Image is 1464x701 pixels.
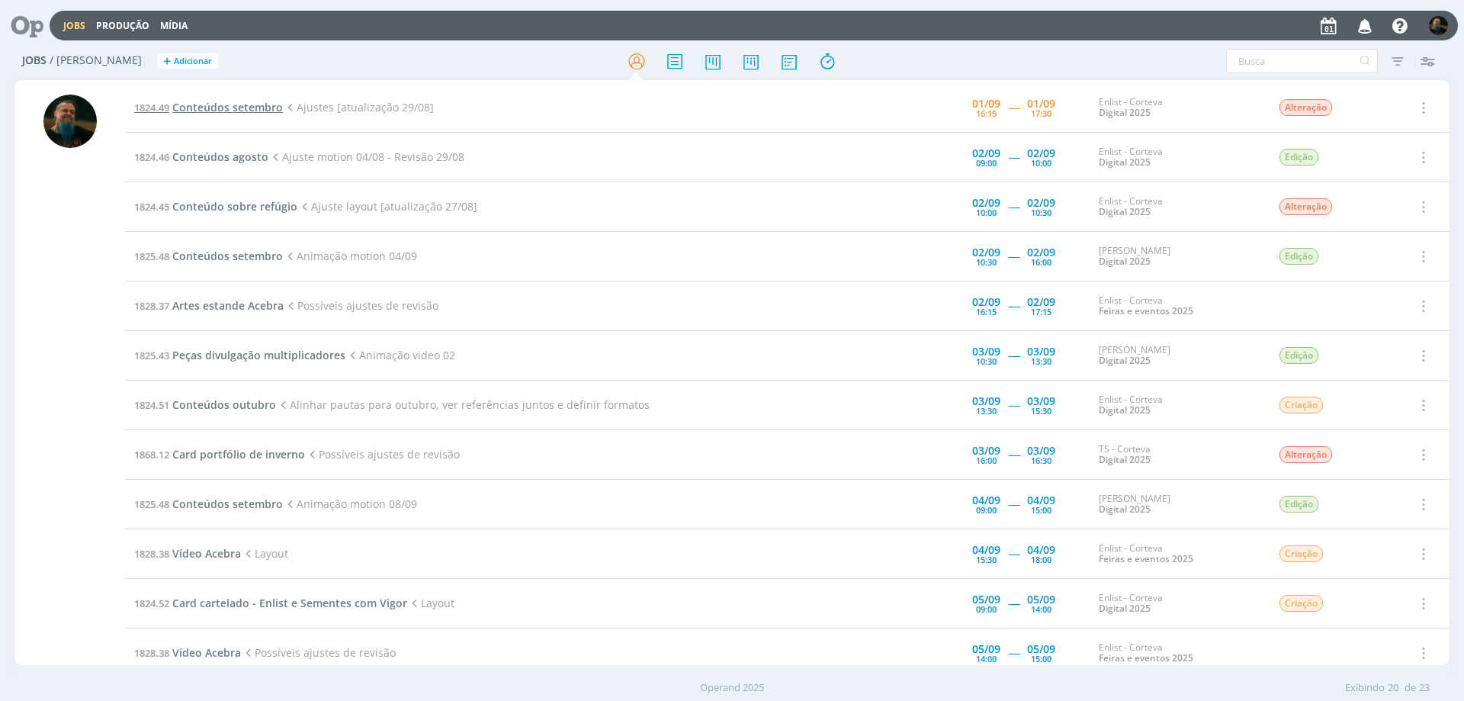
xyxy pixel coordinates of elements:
div: 16:15 [976,109,997,117]
span: Possíveis ajustes de revisão [305,447,460,461]
div: 04/09 [1027,495,1055,506]
div: 14:00 [1031,605,1051,613]
a: Jobs [63,19,85,32]
div: 03/09 [972,396,1000,407]
div: Enlist - Corteva [1099,196,1256,218]
a: Digital 2025 [1099,255,1151,268]
div: 17:30 [1031,109,1051,117]
span: Conteúdo sobre refúgio [172,199,297,214]
div: [PERSON_NAME] [1099,494,1256,516]
span: Alinhar pautas para outubro, ver referências juntos e definir formatos [276,397,650,412]
span: Conteúdos setembro [172,249,283,263]
img: M [43,95,97,148]
div: 01/09 [972,98,1000,109]
span: ----- [1008,546,1019,561]
div: 05/09 [1027,644,1055,654]
img: M [1429,16,1448,35]
span: 1824.45 [134,200,169,214]
div: 10:30 [1031,208,1051,217]
span: Animação motion 08/09 [283,497,417,511]
a: 1824.45Conteúdo sobre refúgio [134,199,297,214]
span: Criação [1279,397,1323,413]
input: Busca [1226,49,1378,73]
span: Edição [1279,248,1318,265]
span: Layout [407,596,454,610]
span: Peças divulgação multiplicadores [172,348,345,362]
button: Produção [91,20,154,32]
a: Digital 2025 [1099,106,1151,119]
div: 10:00 [976,208,997,217]
a: Digital 2025 [1099,453,1151,466]
span: ----- [1008,447,1019,461]
span: 23 [1419,680,1430,696]
div: 01/09 [1027,98,1055,109]
div: 02/09 [1027,148,1055,159]
span: ----- [1008,645,1019,660]
a: 1824.46Conteúdos agosto [134,150,268,164]
span: ----- [1008,249,1019,263]
span: Layout [241,546,288,561]
span: ----- [1008,199,1019,214]
div: 15:00 [1031,506,1051,514]
div: 13:30 [976,407,997,415]
div: 05/09 [972,644,1000,654]
span: Possíveis ajustes de revisão [284,298,438,313]
span: Card cartelado - Enlist e Sementes com Vigor [172,596,407,610]
div: 10:00 [1031,159,1051,167]
span: Criação [1279,545,1323,562]
span: 1868.12 [134,448,169,461]
div: Enlist - Corteva [1099,543,1256,565]
button: Mídia [156,20,192,32]
a: 1824.49Conteúdos setembro [134,100,283,114]
button: M [1428,12,1449,39]
span: Conteúdos outubro [172,397,276,412]
div: 09:00 [976,506,997,514]
div: 17:15 [1031,307,1051,316]
div: 16:00 [1031,258,1051,266]
a: 1828.37Artes estande Acebra [134,298,284,313]
span: Vídeo Acebra [172,645,241,660]
a: Feiras e eventos 2025 [1099,552,1193,565]
span: Conteúdos setembro [172,497,283,511]
span: ----- [1008,100,1019,114]
span: Ajuste motion 04/08 - Revisão 29/08 [268,150,464,164]
div: 03/09 [1027,396,1055,407]
div: 04/09 [972,495,1000,506]
div: 15:30 [1031,407,1051,415]
span: Conteúdos agosto [172,150,268,164]
span: ----- [1008,298,1019,313]
div: 03/09 [972,445,1000,456]
div: 03/09 [1027,445,1055,456]
span: Animação motion 04/09 [283,249,417,263]
div: [PERSON_NAME] [1099,345,1256,367]
span: Jobs [22,54,47,67]
div: TS - Corteva [1099,444,1256,466]
span: ----- [1008,497,1019,511]
div: 05/09 [1027,594,1055,605]
div: 10:30 [976,258,997,266]
div: 15:30 [976,555,997,564]
div: 14:00 [976,654,997,663]
span: Edição [1279,496,1318,513]
div: Enlist - Corteva [1099,642,1256,664]
a: 1868.12Card portfólio de inverno [134,447,305,461]
a: Feiras e eventos 2025 [1099,651,1193,664]
div: Enlist - Corteva [1099,146,1256,169]
button: +Adicionar [157,53,218,69]
a: 1824.51Conteúdos outubro [134,397,276,412]
span: 1828.38 [134,646,169,660]
a: 1825.43Peças divulgação multiplicadores [134,348,345,362]
div: Enlist - Corteva [1099,593,1256,615]
div: 10:30 [976,357,997,365]
span: Ajustes [atualização 29/08] [283,100,434,114]
span: Possíveis ajustes de revisão [241,645,396,660]
a: Feiras e eventos 2025 [1099,304,1193,317]
div: 16:15 [976,307,997,316]
div: 16:30 [1031,456,1051,465]
div: 05/09 [972,594,1000,605]
div: 02/09 [972,198,1000,208]
span: Artes estande Acebra [172,298,284,313]
span: Animação video 02 [345,348,455,362]
span: 1824.49 [134,101,169,114]
span: 1825.43 [134,349,169,362]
